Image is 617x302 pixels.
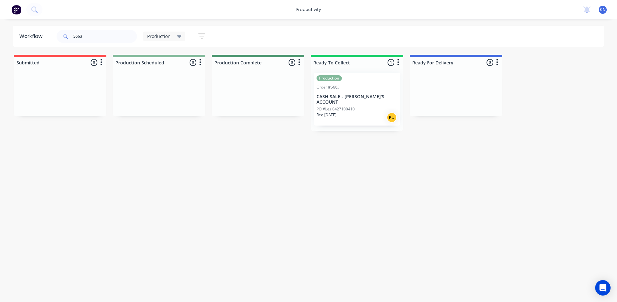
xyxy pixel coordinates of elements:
[73,30,137,43] input: Search for orders...
[314,73,400,126] div: ProductionOrder #5663CASH SALE - [PERSON_NAME]'S ACCOUNTPO #Les 0427100410Req.[DATE]PU
[293,5,324,14] div: productivity
[317,112,336,118] p: Req. [DATE]
[317,94,398,105] p: CASH SALE - [PERSON_NAME]'S ACCOUNT
[317,84,340,90] div: Order #5663
[12,5,21,14] img: Factory
[387,112,397,123] div: PU
[317,75,342,81] div: Production
[600,7,605,13] span: CN
[147,33,171,40] span: Production
[317,106,355,112] p: PO #Les 0427100410
[595,280,611,296] div: Open Intercom Messenger
[19,33,46,40] div: Workflow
